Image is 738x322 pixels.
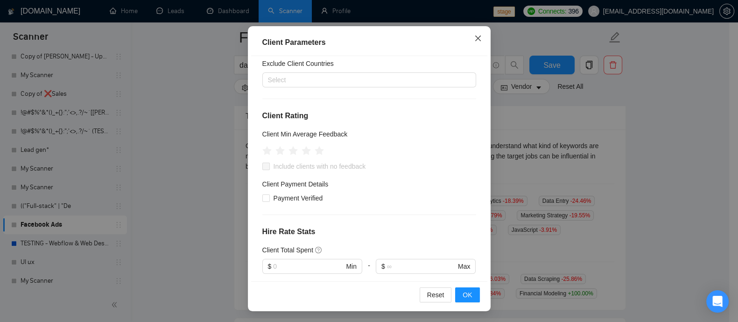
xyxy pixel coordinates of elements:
[420,287,452,302] button: Reset
[262,146,272,156] span: star
[315,246,323,254] span: question-circle
[268,261,272,272] span: $
[474,35,482,42] span: close
[458,261,470,272] span: Max
[315,146,324,156] span: star
[463,290,472,300] span: OK
[273,261,344,272] input: 0
[262,110,476,122] h4: Client Rating
[262,58,334,69] h5: Exclude Client Countries
[262,245,313,255] h5: Client Total Spent
[362,259,376,285] div: -
[288,146,298,156] span: star
[381,261,385,272] span: $
[387,261,456,272] input: ∞
[275,146,285,156] span: star
[302,146,311,156] span: star
[346,261,357,272] span: Min
[270,193,327,203] span: Payment Verified
[706,290,729,313] div: Open Intercom Messenger
[270,161,370,172] span: Include clients with no feedback
[427,290,444,300] span: Reset
[262,226,476,237] h4: Hire Rate Stats
[465,26,491,51] button: Close
[455,287,479,302] button: OK
[262,37,476,48] div: Client Parameters
[262,129,348,139] h5: Client Min Average Feedback
[262,179,329,189] h4: Client Payment Details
